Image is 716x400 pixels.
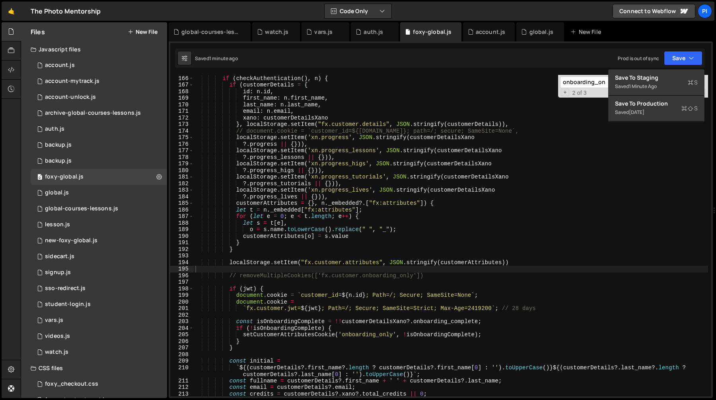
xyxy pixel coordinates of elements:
div: 207 [170,345,194,351]
div: 201 [170,305,194,312]
div: 196 [170,273,194,279]
div: 13533/34220.js [31,57,167,73]
div: 197 [170,279,194,286]
div: 199 [170,292,194,299]
div: 183 [170,187,194,194]
div: 212 [170,384,194,391]
div: 180 [170,167,194,174]
div: new-foxy-global.js [45,237,97,244]
span: S [681,104,698,112]
a: 🤙 [2,2,21,21]
div: 13533/38527.js [31,344,167,360]
div: 189 [170,226,194,233]
div: 13533/39483.js [31,185,167,201]
div: global.js [45,189,69,196]
div: 1 minute ago [209,55,238,62]
div: foxy-global.js [413,28,451,36]
div: archive-global-courses-lessons.js [45,110,141,117]
a: Connect to Webflow [613,4,695,18]
div: account.js [45,62,75,69]
div: 206 [170,338,194,345]
div: Code Only [608,69,704,122]
h2: Files [31,27,45,36]
div: 187 [170,213,194,220]
div: 171 [170,108,194,115]
div: 179 [170,161,194,167]
div: 193 [170,253,194,259]
div: 210 [170,365,194,378]
span: S [688,78,698,86]
button: Save to ProductionS Saved[DATE] [609,96,704,122]
div: 13533/35292.js [31,201,167,217]
div: 208 [170,351,194,358]
span: Toggle Replace mode [561,89,569,96]
div: Pi [698,4,712,18]
div: global.js [529,28,553,36]
div: 192 [170,246,194,253]
div: 198 [170,286,194,292]
input: Search for [560,76,660,88]
div: 13533/38507.css [31,376,167,392]
div: 202 [170,312,194,319]
div: 209 [170,358,194,365]
div: 13533/47004.js [31,280,167,296]
div: 13533/38978.js [31,312,167,328]
div: 13533/43446.js [31,249,167,265]
div: 211 [170,378,194,384]
div: The Photo Mentorship [31,6,101,16]
div: videos.js [45,333,70,340]
div: Javascript files [21,41,167,57]
div: watch.js [265,28,288,36]
div: 13533/35364.js [31,265,167,280]
div: 172 [170,115,194,122]
div: 13533/45031.js [31,137,167,153]
div: 170 [170,102,194,108]
div: 168 [170,88,194,95]
div: 167 [170,82,194,88]
div: 182 [170,180,194,187]
div: account-unlock.js [45,94,96,101]
div: 205 [170,331,194,338]
div: 200 [170,299,194,306]
div: lesson.js [45,221,70,228]
div: account-mytrack.js [45,78,99,85]
div: [DATE] [629,109,644,116]
div: 13533/40053.js [31,233,167,249]
div: 169 [170,95,194,102]
div: 186 [170,207,194,214]
div: 191 [170,239,194,246]
div: 178 [170,154,194,161]
div: vars.js [314,28,333,36]
div: backup.js [45,157,72,165]
button: Save [664,51,702,65]
div: 13533/46953.js [31,296,167,312]
div: 13533/34219.js [31,169,167,185]
div: Save to Production [615,100,698,108]
div: CSS files [21,360,167,376]
div: 13533/38628.js [31,73,167,89]
div: backup.js [45,141,72,149]
div: sidecart.js [45,253,74,260]
div: 174 [170,128,194,135]
div: 13533/41206.js [31,89,167,105]
div: 203 [170,318,194,325]
div: vars.js [45,317,63,324]
button: Save to StagingS Saved1 minute ago [609,70,704,96]
div: Saved [615,108,698,117]
div: 173 [170,121,194,128]
div: foxy_checkout.css [45,380,98,388]
div: Saved [615,82,698,91]
div: 185 [170,200,194,207]
div: Save to Staging [615,74,698,82]
div: 194 [170,259,194,266]
div: 177 [170,147,194,154]
div: 181 [170,174,194,180]
div: 166 [170,75,194,82]
div: New File [570,28,604,36]
div: 190 [170,233,194,240]
div: auth.js [364,28,383,36]
div: 13533/42246.js [31,328,167,344]
div: 13533/45030.js [31,153,167,169]
div: foxy-global.js [45,173,84,180]
div: 188 [170,220,194,227]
